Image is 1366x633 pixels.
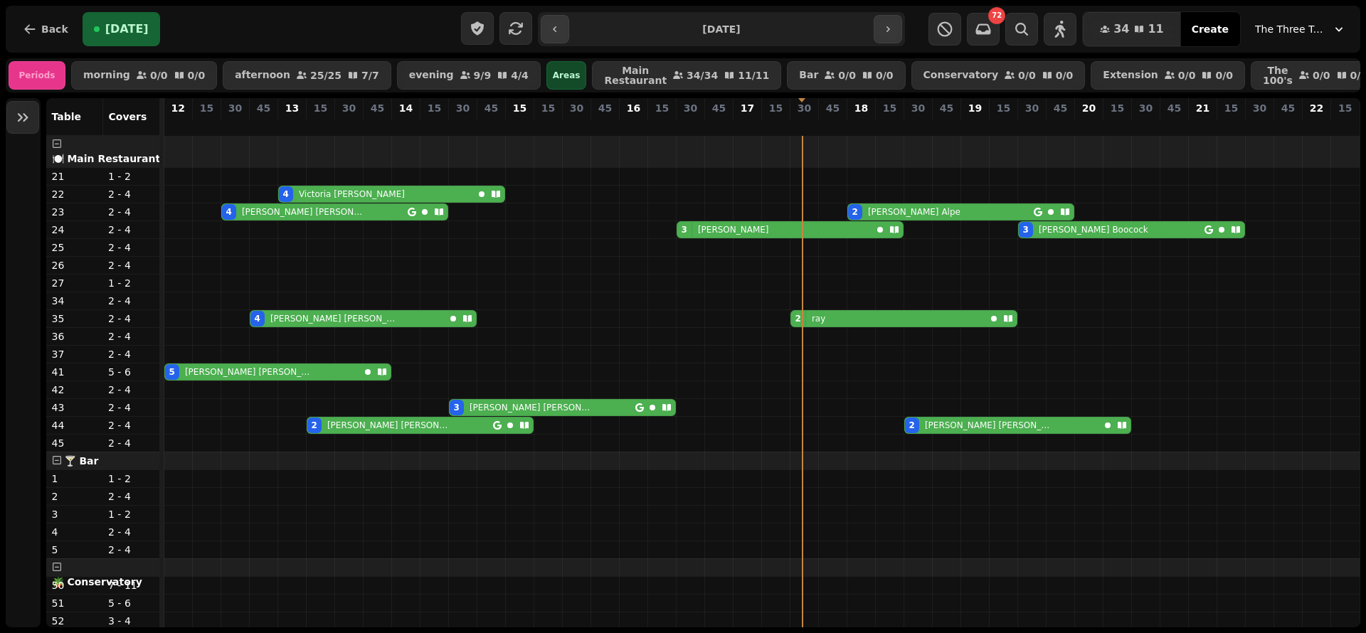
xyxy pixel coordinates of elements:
[1018,70,1036,80] p: 0 / 0
[64,455,99,467] span: 🍸 Bar
[52,111,82,122] span: Table
[925,420,1055,431] p: [PERSON_NAME] [PERSON_NAME]
[513,101,526,115] p: 15
[105,23,149,35] span: [DATE]
[71,61,217,90] button: morning0/00/0
[52,240,97,255] p: 25
[258,118,270,132] p: 4
[283,188,289,200] div: 4
[570,101,583,115] p: 30
[1056,70,1074,80] p: 0 / 0
[52,472,97,486] p: 1
[1140,118,1152,132] p: 0
[470,402,594,413] p: [PERSON_NAME] [PERSON_NAME]
[1082,101,1096,115] p: 20
[1091,61,1245,90] button: Extension0/00/0
[1253,101,1266,115] p: 30
[108,614,154,628] p: 3 - 4
[1054,101,1067,115] p: 45
[741,101,754,115] p: 17
[52,576,142,587] span: 🪴 Conservatory
[1055,118,1066,132] p: 0
[230,118,241,132] p: 4
[108,240,154,255] p: 2 - 4
[52,383,97,397] p: 42
[108,418,154,432] p: 2 - 4
[604,65,667,85] p: Main Restaurant
[361,70,379,80] p: 7 / 7
[456,101,470,115] p: 30
[314,101,327,115] p: 15
[52,418,97,432] p: 44
[52,169,97,183] p: 21
[827,118,839,132] p: 0
[83,70,130,81] p: morning
[1083,12,1181,46] button: 3411
[1169,118,1180,132] p: 0
[1263,65,1293,85] p: The 100's
[1027,118,1038,132] p: 3
[970,118,981,132] p: 0
[1084,118,1095,132] p: 0
[1023,224,1029,235] div: 3
[454,402,460,413] div: 3
[543,118,554,132] p: 0
[52,578,97,592] p: 50
[108,312,154,326] p: 2 - 4
[1224,101,1238,115] p: 15
[1255,22,1326,36] span: The Three Trees
[372,118,383,132] p: 0
[201,118,213,132] p: 0
[698,224,769,235] p: [PERSON_NAME]
[1192,24,1229,34] span: Create
[428,101,441,115] p: 15
[514,118,526,132] p: 0
[1310,101,1323,115] p: 22
[712,101,726,115] p: 45
[108,205,154,219] p: 2 - 4
[52,507,97,521] p: 3
[11,12,80,46] button: Back
[108,258,154,272] p: 2 - 4
[571,118,583,132] p: 0
[1226,118,1237,132] p: 0
[299,188,405,200] p: Victoria [PERSON_NAME]
[628,118,640,132] p: 0
[188,70,206,80] p: 0 / 0
[941,118,953,132] p: 0
[856,118,867,132] p: 2
[485,101,498,115] p: 45
[592,61,781,90] button: Main Restaurant34/3411/11
[108,400,154,415] p: 2 - 4
[52,223,97,237] p: 24
[235,70,290,81] p: afternoon
[6,101,39,134] button: Expand sidebar
[52,436,97,450] p: 45
[52,614,97,628] p: 52
[1197,118,1209,132] p: 0
[795,313,801,324] div: 2
[108,347,154,361] p: 2 - 4
[923,70,999,81] p: Conservatory
[242,206,366,218] p: [PERSON_NAME] [PERSON_NAME]
[1148,23,1163,35] span: 11
[546,61,587,90] div: Areas
[685,118,697,132] p: 3
[1340,118,1351,132] p: 0
[257,101,270,115] p: 45
[1246,16,1355,42] button: The Three Trees
[909,420,915,431] div: 2
[108,543,154,557] p: 2 - 4
[401,118,412,132] p: 0
[83,12,160,46] button: [DATE]
[52,543,97,557] p: 5
[1196,101,1209,115] p: 21
[108,507,154,521] p: 1 - 2
[1313,70,1330,80] p: 0 / 0
[108,596,154,610] p: 5 - 6
[687,70,718,80] p: 34 / 34
[714,118,725,132] p: 0
[486,118,497,132] p: 0
[1139,101,1153,115] p: 30
[409,70,454,81] p: evening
